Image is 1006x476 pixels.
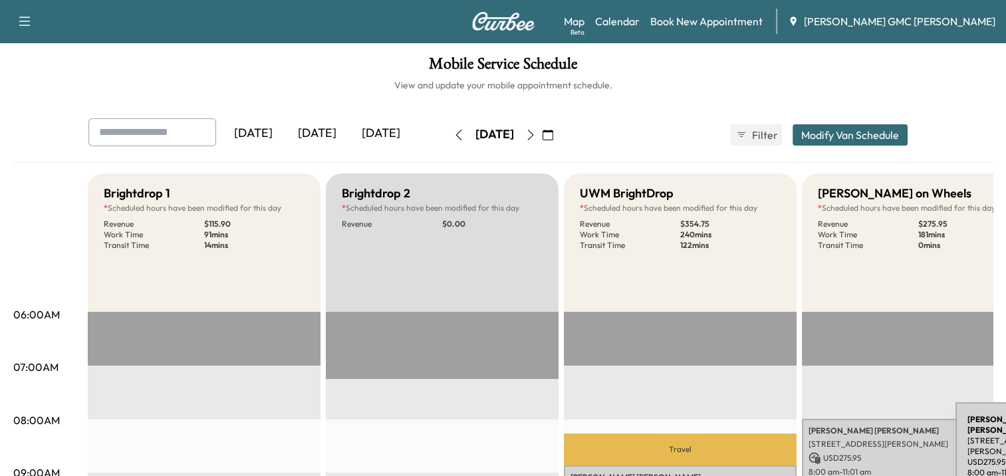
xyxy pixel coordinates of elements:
[564,13,584,29] a: MapBeta
[580,219,680,229] p: Revenue
[13,78,993,92] h6: View and update your mobile appointment schedule.
[13,359,59,375] p: 07:00AM
[818,240,918,251] p: Transit Time
[804,13,995,29] span: [PERSON_NAME] GMC [PERSON_NAME]
[580,229,680,240] p: Work Time
[13,56,993,78] h1: Mobile Service Schedule
[564,433,797,465] p: Travel
[204,229,305,240] p: 91 mins
[570,27,584,37] div: Beta
[342,203,543,213] p: Scheduled hours have been modified for this day
[580,184,674,203] h5: UWM BrightDrop
[580,240,680,251] p: Transit Time
[349,118,413,149] div: [DATE]
[442,219,543,229] p: $ 0.00
[680,229,781,240] p: 240 mins
[818,229,918,240] p: Work Time
[818,184,971,203] h5: [PERSON_NAME] on Wheels
[204,219,305,229] p: $ 115.90
[104,203,305,213] p: Scheduled hours have been modified for this day
[104,184,170,203] h5: Brightdrop 1
[680,240,781,251] p: 122 mins
[818,219,918,229] p: Revenue
[342,219,442,229] p: Revenue
[204,240,305,251] p: 14 mins
[471,12,535,31] img: Curbee Logo
[104,219,204,229] p: Revenue
[221,118,285,149] div: [DATE]
[580,203,781,213] p: Scheduled hours have been modified for this day
[13,412,60,428] p: 08:00AM
[104,240,204,251] p: Transit Time
[104,229,204,240] p: Work Time
[13,306,60,322] p: 06:00AM
[793,124,908,146] button: Modify Van Schedule
[730,124,782,146] button: Filter
[752,127,776,143] span: Filter
[650,13,763,29] a: Book New Appointment
[475,126,514,143] div: [DATE]
[342,184,410,203] h5: Brightdrop 2
[680,219,781,229] p: $ 354.75
[285,118,349,149] div: [DATE]
[595,13,640,29] a: Calendar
